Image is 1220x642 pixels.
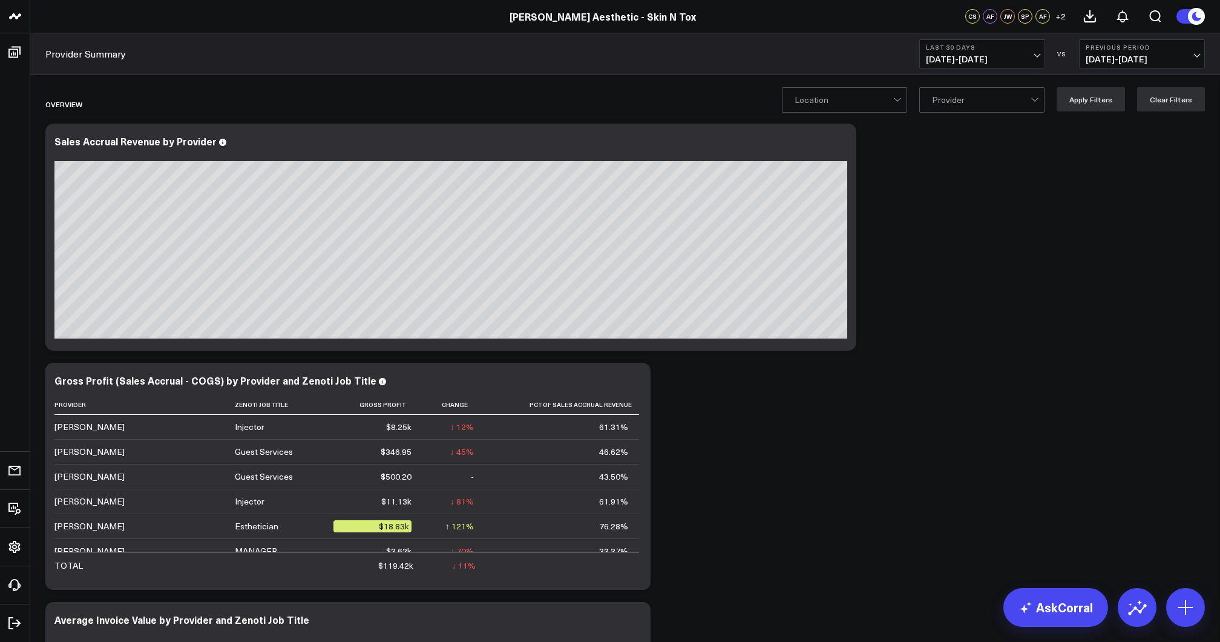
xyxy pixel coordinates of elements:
div: [PERSON_NAME] [54,545,125,557]
th: Pct Of Sales Accrual Revenue [485,395,639,415]
th: Gross Profit [333,395,422,415]
div: 46.62% [599,446,628,458]
div: ↓ 81% [450,495,474,508]
span: [DATE] - [DATE] [926,55,1038,64]
div: $119.42k [378,560,413,572]
th: Provider [54,395,235,415]
div: SP [1018,9,1032,24]
div: ↓ 12% [450,421,474,433]
div: Injector [235,421,264,433]
div: AF [983,9,997,24]
div: Sales Accrual Revenue by Provider [54,134,217,148]
a: Provider Summary [45,47,126,61]
div: [PERSON_NAME] [54,495,125,508]
div: TOTAL [54,560,83,572]
div: Injector [235,495,264,508]
div: Gross Profit (Sales Accrual - COGS) by Provider and Zenoti Job Title [54,374,376,387]
span: [DATE] - [DATE] [1086,55,1198,64]
a: AskCorral [1003,588,1108,627]
b: Previous Period [1086,44,1198,51]
div: $11.13k [381,495,412,508]
div: $346.95 [381,446,412,458]
div: $18.83k [333,520,412,532]
div: 61.91% [599,495,628,508]
th: Zenoti Job Title [235,395,334,415]
div: CS [965,9,980,24]
button: Last 30 Days[DATE]-[DATE] [919,39,1045,68]
div: Average Invoice Value by Provider and Zenoti Job Title [54,613,309,626]
div: $3.62k [386,545,412,557]
div: Guest Services [235,446,293,458]
div: ↓ 45% [450,446,474,458]
div: $500.20 [381,471,412,483]
div: Overview [45,90,82,118]
th: Change [422,395,485,415]
div: [PERSON_NAME] [54,520,125,532]
div: Esthetician [235,520,278,532]
div: 76.28% [599,520,628,532]
button: Clear Filters [1137,87,1205,111]
a: [PERSON_NAME] Aesthetic - Skin N Tox [510,10,696,23]
button: +2 [1053,9,1067,24]
div: ↑ 121% [445,520,474,532]
div: [PERSON_NAME] [54,446,125,458]
div: Guest Services [235,471,293,483]
div: ↓ 70% [450,545,474,557]
div: MANAGER [235,545,277,557]
div: 33.37% [599,545,628,557]
div: ↓ 11% [452,560,476,572]
div: AF [1035,9,1050,24]
div: JW [1000,9,1015,24]
div: 43.50% [599,471,628,483]
button: Previous Period[DATE]-[DATE] [1079,39,1205,68]
button: Apply Filters [1057,87,1125,111]
div: [PERSON_NAME] [54,421,125,433]
div: [PERSON_NAME] [54,471,125,483]
div: 61.31% [599,421,628,433]
div: $8.25k [386,421,412,433]
div: - [471,471,474,483]
span: + 2 [1055,12,1066,21]
b: Last 30 Days [926,44,1038,51]
div: VS [1051,50,1073,58]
